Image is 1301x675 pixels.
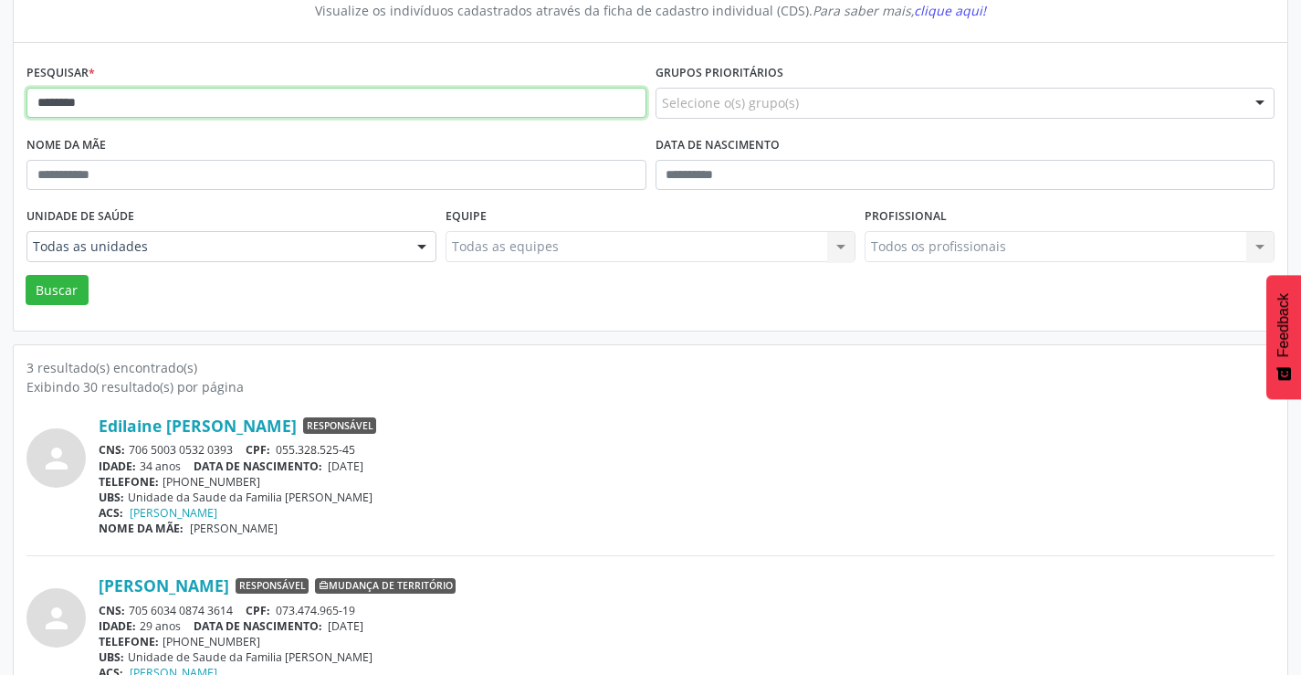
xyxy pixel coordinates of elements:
[99,474,1275,490] div: [PHONE_NUMBER]
[246,603,270,618] span: CPF:
[328,459,363,474] span: [DATE]
[99,649,1275,665] div: Unidade de Saude da Familia [PERSON_NAME]
[33,237,399,256] span: Todas as unidades
[99,521,184,536] span: NOME DA MÃE:
[99,505,123,521] span: ACS:
[914,2,986,19] span: clique aqui!
[39,1,1262,20] div: Visualize os indivíduos cadastrados através da ficha de cadastro individual (CDS).
[99,575,229,596] a: [PERSON_NAME]
[276,603,355,618] span: 073.474.965-19
[813,2,986,19] i: Para saber mais,
[26,377,1275,396] div: Exibindo 30 resultado(s) por página
[99,618,1275,634] div: 29 anos
[662,93,799,112] span: Selecione o(s) grupo(s)
[303,417,376,434] span: Responsável
[656,59,783,88] label: Grupos prioritários
[276,442,355,458] span: 055.328.525-45
[865,203,947,231] label: Profissional
[236,578,309,595] span: Responsável
[99,416,297,436] a: Edilaine [PERSON_NAME]
[99,490,1275,505] div: Unidade da Saude da Familia [PERSON_NAME]
[99,618,136,634] span: IDADE:
[26,203,134,231] label: Unidade de saúde
[1266,275,1301,399] button: Feedback - Mostrar pesquisa
[194,459,322,474] span: DATA DE NASCIMENTO:
[194,618,322,634] span: DATA DE NASCIMENTO:
[26,59,95,88] label: Pesquisar
[1275,293,1292,357] span: Feedback
[99,649,124,665] span: UBS:
[190,521,278,536] span: [PERSON_NAME]
[99,603,1275,618] div: 705 6034 0874 3614
[99,459,1275,474] div: 34 anos
[26,275,89,306] button: Buscar
[40,602,73,635] i: person
[328,618,363,634] span: [DATE]
[99,474,159,490] span: TELEFONE:
[99,459,136,474] span: IDADE:
[656,132,780,160] label: Data de nascimento
[130,505,217,521] a: [PERSON_NAME]
[315,578,456,595] span: Mudança de território
[446,203,487,231] label: Equipe
[99,603,125,618] span: CNS:
[99,442,125,458] span: CNS:
[40,442,73,475] i: person
[26,132,106,160] label: Nome da mãe
[246,442,270,458] span: CPF:
[99,442,1275,458] div: 706 5003 0532 0393
[26,358,1275,377] div: 3 resultado(s) encontrado(s)
[99,490,124,505] span: UBS:
[99,634,159,649] span: TELEFONE:
[99,634,1275,649] div: [PHONE_NUMBER]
